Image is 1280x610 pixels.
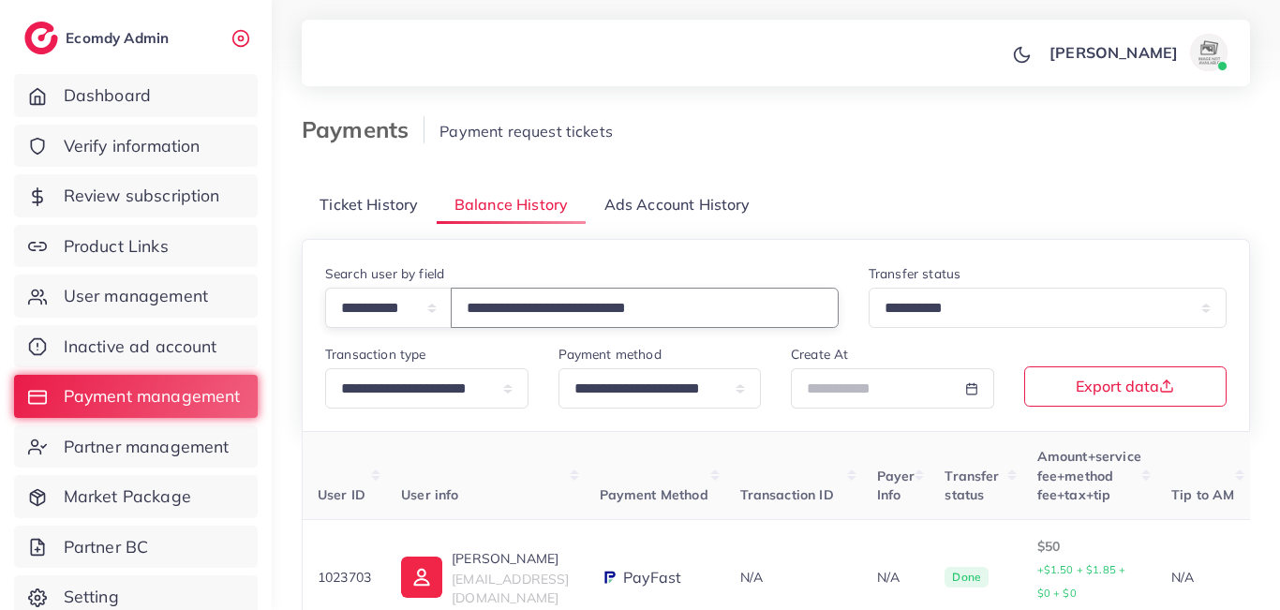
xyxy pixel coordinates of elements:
a: Review subscription [14,174,258,217]
span: Dashboard [64,83,151,108]
span: Review subscription [64,184,220,208]
span: User ID [318,486,365,503]
label: Payment method [558,345,662,364]
img: logo [24,22,58,54]
a: Product Links [14,225,258,268]
h3: Payments [302,116,424,143]
a: User management [14,275,258,318]
span: Partner management [64,435,230,459]
span: Transaction ID [740,486,834,503]
span: Partner BC [64,535,149,559]
h2: Ecomdy Admin [66,29,173,47]
a: Inactive ad account [14,325,258,368]
span: [EMAIL_ADDRESS][DOMAIN_NAME] [452,571,569,606]
p: N/A [877,566,915,588]
span: Amount+service fee+method fee+tax+tip [1037,448,1141,503]
a: Market Package [14,475,258,518]
span: User info [401,486,458,503]
span: Verify information [64,134,201,158]
span: Setting [64,585,119,609]
span: Payment Method [600,486,708,503]
span: Product Links [64,234,169,259]
label: Create At [791,345,848,364]
span: Payment management [64,384,241,409]
span: User management [64,284,208,308]
span: Payer Info [877,468,915,503]
span: Payment request tickets [439,122,613,141]
p: $50 [1037,535,1141,604]
span: Ads Account History [604,194,751,216]
a: Dashboard [14,74,258,117]
span: Export data [1076,379,1174,394]
small: +$1.50 + $1.85 + $0 + $0 [1037,563,1126,600]
a: logoEcomdy Admin [24,22,173,54]
label: Transfer status [869,264,960,283]
label: Transaction type [325,345,426,364]
img: ic-user-info.36bf1079.svg [401,557,442,598]
a: Payment management [14,375,258,418]
p: [PERSON_NAME] [1049,41,1178,64]
a: Partner management [14,425,258,469]
label: Search user by field [325,264,444,283]
span: Inactive ad account [64,335,217,359]
a: Verify information [14,125,258,168]
p: N/A [1171,566,1235,588]
span: N/A [740,569,763,586]
span: Transfer status [945,468,999,503]
a: [PERSON_NAME]avatar [1039,34,1235,71]
span: Done [945,567,989,588]
span: PayFast [623,567,682,588]
span: Tip to AM [1171,486,1234,503]
img: payment [600,568,618,587]
p: [PERSON_NAME] [452,547,569,570]
p: 1023703 [318,566,371,588]
a: Partner BC [14,526,258,569]
img: avatar [1190,34,1228,71]
span: Balance History [454,194,568,216]
span: Market Package [64,484,191,509]
button: Export data [1024,366,1228,407]
span: Ticket History [320,194,418,216]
